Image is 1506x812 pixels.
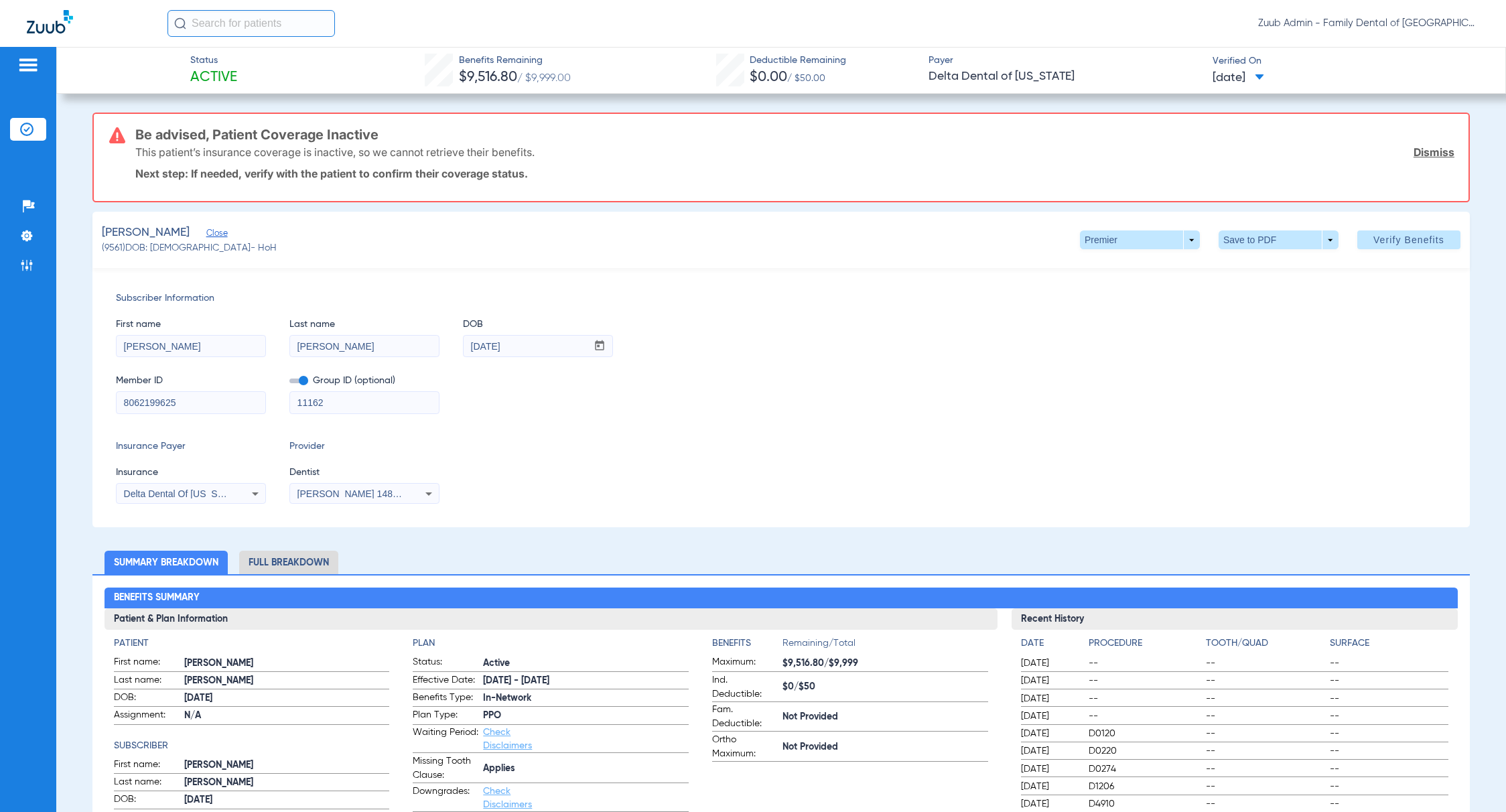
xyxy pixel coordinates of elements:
a: Dismiss [1414,145,1454,159]
span: [PERSON_NAME] [102,224,190,241]
p: This patient’s insurance coverage is inactive, so we cannot retrieve their benefits. [135,145,535,159]
span: -- [1330,762,1449,776]
span: DOB: [114,691,180,707]
span: DOB [463,318,613,332]
li: Summary Breakdown [105,551,228,574]
span: [PERSON_NAME] [184,657,390,671]
span: Delta Dental Of [US_STATE] [124,488,243,499]
span: -- [1330,657,1449,670]
span: Not Provided [782,710,988,724]
span: [DATE] [1021,744,1077,758]
span: Last name: [114,775,180,791]
span: Remaining/Total [782,636,988,655]
button: Save to PDF [1219,230,1339,249]
span: [DATE] [1021,727,1077,740]
span: -- [1206,727,1325,740]
span: Fam. Deductible: [712,703,778,731]
span: [DATE] [1021,692,1077,705]
span: -- [1206,657,1325,670]
span: -- [1330,692,1449,705]
a: Check Disclaimers [483,728,532,750]
span: Insurance Payer [116,439,266,454]
span: Subscriber Information [116,291,1446,306]
span: Active [190,68,237,87]
span: -- [1330,780,1449,793]
button: Premier [1080,230,1200,249]
app-breakdown-title: Surface [1330,636,1449,655]
span: First name: [114,655,180,671]
span: Assignment: [114,708,180,724]
span: Benefits Type: [413,691,478,707]
span: Member ID [116,374,266,388]
h4: Tooth/Quad [1206,636,1325,651]
span: -- [1206,780,1325,793]
span: Deductible Remaining [750,54,846,68]
span: In-Network [483,691,689,705]
span: Downgrades: [413,785,478,811]
span: Zuub Admin - Family Dental of [GEOGRAPHIC_DATA] [1258,17,1479,30]
span: [DATE] [1021,709,1077,723]
span: First name: [114,758,180,774]
span: Maximum: [712,655,778,671]
span: -- [1330,674,1449,687]
span: Applies [483,762,689,776]
span: -- [1206,692,1325,705]
span: Last name [289,318,439,332]
span: Verified On [1213,54,1485,68]
span: -- [1206,709,1325,723]
span: D1206 [1089,780,1201,793]
span: -- [1089,674,1201,687]
span: $9,516.80/$9,999 [782,657,988,671]
span: Plan Type: [413,708,478,724]
span: Close [206,228,218,241]
span: D0120 [1089,727,1201,740]
span: -- [1330,727,1449,740]
span: [PERSON_NAME] [184,776,390,790]
h3: Recent History [1012,608,1458,630]
span: $0.00 [750,70,787,84]
span: Dentist [289,466,439,480]
span: D4910 [1089,797,1201,811]
span: D0274 [1089,762,1201,776]
span: -- [1330,744,1449,758]
img: hamburger-icon [17,57,39,73]
h4: Patient [114,636,390,651]
span: [DATE] [184,691,390,705]
h4: Date [1021,636,1077,651]
h4: Subscriber [114,739,390,753]
span: -- [1089,692,1201,705]
h2: Benefits Summary [105,588,1458,609]
h4: Procedure [1089,636,1201,651]
span: Last name: [114,673,180,689]
input: Search for patients [167,10,335,37]
span: Provider [289,439,439,454]
app-breakdown-title: Procedure [1089,636,1201,655]
span: [DATE] [1021,762,1077,776]
span: Active [483,657,689,671]
span: Payer [929,54,1201,68]
span: Status [190,54,237,68]
span: Status: [413,655,478,671]
span: First name [116,318,266,332]
span: / $9,999.00 [517,73,571,84]
span: [PERSON_NAME] 1487882031 [297,488,429,499]
span: Group ID (optional) [289,374,439,388]
h4: Plan [413,636,689,651]
span: $0/$50 [782,680,988,694]
span: [DATE] [1021,780,1077,793]
span: [DATE] [1213,70,1264,86]
span: -- [1206,762,1325,776]
span: / $50.00 [787,74,825,83]
span: -- [1089,709,1201,723]
li: Full Breakdown [239,551,338,574]
span: [PERSON_NAME] [184,758,390,772]
span: [DATE] [1021,674,1077,687]
h4: Benefits [712,636,782,651]
span: -- [1206,744,1325,758]
span: [DATE] [1021,657,1077,670]
h4: Surface [1330,636,1449,651]
span: Ortho Maximum: [712,733,778,761]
